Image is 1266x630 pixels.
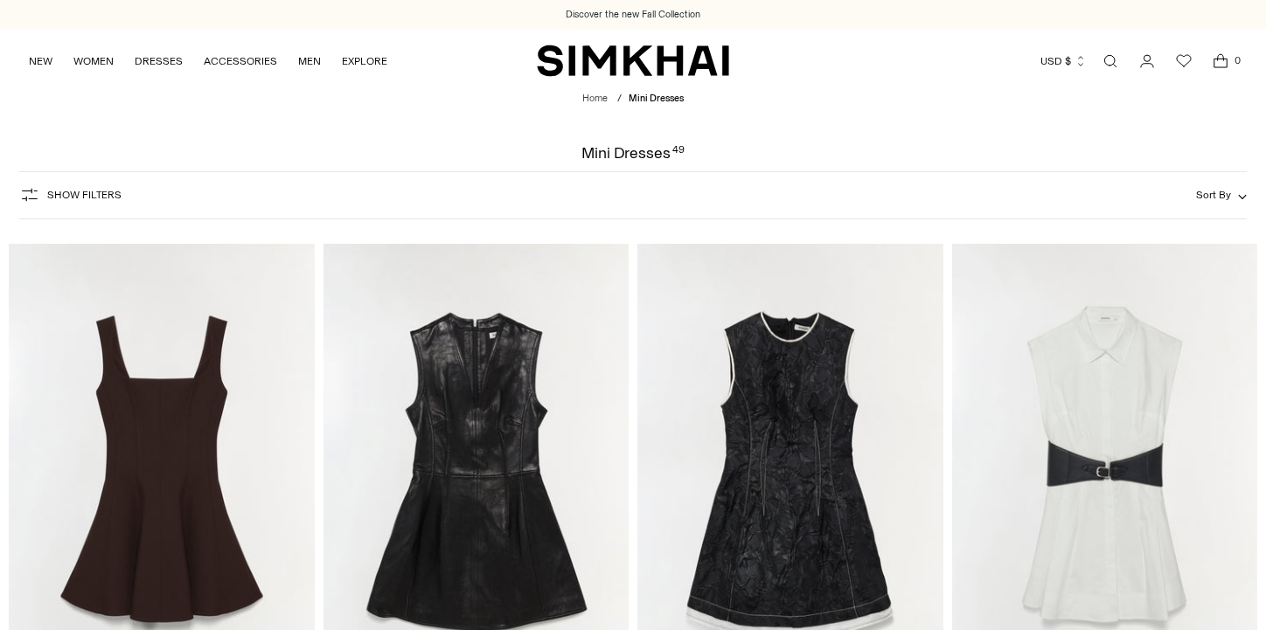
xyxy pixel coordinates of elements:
button: USD $ [1040,42,1087,80]
div: / [617,92,622,107]
span: Sort By [1196,189,1231,201]
a: Open search modal [1093,44,1128,79]
a: ACCESSORIES [204,42,277,80]
a: WOMEN [73,42,114,80]
span: Show Filters [47,189,122,201]
button: Show Filters [19,181,122,209]
span: Mini Dresses [629,93,684,104]
a: DRESSES [135,42,183,80]
button: Sort By [1196,185,1247,204]
a: Wishlist [1166,44,1201,79]
nav: breadcrumbs [582,92,684,107]
a: SIMKHAI [537,44,729,78]
div: 49 [672,145,685,161]
h1: Mini Dresses [581,145,684,161]
a: Discover the new Fall Collection [566,8,700,22]
a: MEN [298,42,321,80]
a: NEW [29,42,52,80]
span: 0 [1229,52,1245,68]
a: Home [582,93,608,104]
a: Go to the account page [1130,44,1165,79]
a: EXPLORE [342,42,387,80]
a: Open cart modal [1203,44,1238,79]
